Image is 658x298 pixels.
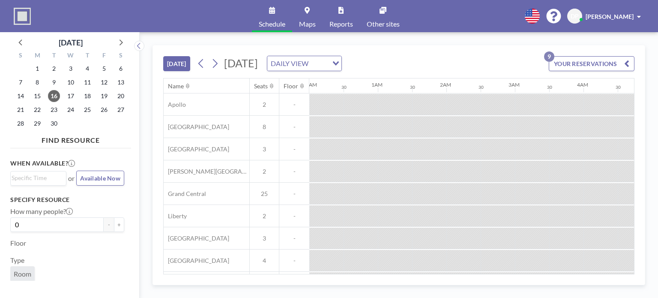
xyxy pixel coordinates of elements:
[11,172,66,184] div: Search for option
[164,101,186,108] span: Apollo
[14,270,31,278] span: Room
[12,51,29,62] div: S
[329,21,353,27] span: Reports
[81,63,93,75] span: Thursday, September 4, 2025
[303,81,317,88] div: 12AM
[367,21,400,27] span: Other sites
[479,84,484,90] div: 30
[65,76,77,88] span: Wednesday, September 10, 2025
[98,63,110,75] span: Friday, September 5, 2025
[279,190,309,198] span: -
[279,212,309,220] span: -
[98,90,110,102] span: Friday, September 19, 2025
[104,217,114,232] button: -
[112,51,129,62] div: S
[164,168,249,175] span: [PERSON_NAME][GEOGRAPHIC_DATA]
[31,63,43,75] span: Monday, September 1, 2025
[163,56,190,71] button: [DATE]
[577,81,588,88] div: 4AM
[250,212,279,220] span: 2
[31,104,43,116] span: Monday, September 22, 2025
[410,84,415,90] div: 30
[10,132,131,144] h4: FIND RESOURCE
[15,104,27,116] span: Sunday, September 21, 2025
[164,145,229,153] span: [GEOGRAPHIC_DATA]
[284,82,298,90] div: Floor
[81,104,93,116] span: Thursday, September 25, 2025
[279,257,309,265] span: -
[115,104,127,116] span: Saturday, September 27, 2025
[279,145,309,153] span: -
[80,175,120,182] span: Available Now
[279,235,309,242] span: -
[10,256,24,265] label: Type
[311,58,327,69] input: Search for option
[279,101,309,108] span: -
[164,123,229,131] span: [GEOGRAPHIC_DATA]
[371,81,383,88] div: 1AM
[440,81,451,88] div: 2AM
[254,82,268,90] div: Seats
[48,90,60,102] span: Tuesday, September 16, 2025
[544,51,554,62] p: 9
[48,76,60,88] span: Tuesday, September 9, 2025
[259,21,285,27] span: Schedule
[98,76,110,88] span: Friday, September 12, 2025
[15,117,27,129] span: Sunday, September 28, 2025
[269,58,310,69] span: DAILY VIEW
[114,217,124,232] button: +
[46,51,63,62] div: T
[250,257,279,265] span: 4
[224,57,258,69] span: [DATE]
[12,173,61,183] input: Search for option
[10,207,73,216] label: How many people?
[341,84,347,90] div: 30
[15,90,27,102] span: Sunday, September 14, 2025
[299,21,316,27] span: Maps
[48,104,60,116] span: Tuesday, September 23, 2025
[164,257,229,265] span: [GEOGRAPHIC_DATA]
[98,104,110,116] span: Friday, September 26, 2025
[96,51,112,62] div: F
[250,168,279,175] span: 2
[65,63,77,75] span: Wednesday, September 3, 2025
[31,76,43,88] span: Monday, September 8, 2025
[571,12,579,20] span: DP
[81,76,93,88] span: Thursday, September 11, 2025
[164,235,229,242] span: [GEOGRAPHIC_DATA]
[279,123,309,131] span: -
[68,174,75,183] span: or
[250,123,279,131] span: 8
[250,101,279,108] span: 2
[10,239,26,247] label: Floor
[250,145,279,153] span: 3
[547,84,552,90] div: 30
[79,51,96,62] div: T
[250,235,279,242] span: 3
[48,117,60,129] span: Tuesday, September 30, 2025
[15,76,27,88] span: Sunday, September 7, 2025
[81,90,93,102] span: Thursday, September 18, 2025
[250,190,279,198] span: 25
[63,51,79,62] div: W
[549,56,634,71] button: YOUR RESERVATIONS9
[168,82,184,90] div: Name
[586,13,634,20] span: [PERSON_NAME]
[31,117,43,129] span: Monday, September 29, 2025
[10,196,124,204] h3: Specify resource
[115,63,127,75] span: Saturday, September 6, 2025
[164,212,187,220] span: Liberty
[267,56,341,71] div: Search for option
[164,190,206,198] span: Grand Central
[65,90,77,102] span: Wednesday, September 17, 2025
[115,90,127,102] span: Saturday, September 20, 2025
[508,81,520,88] div: 3AM
[31,90,43,102] span: Monday, September 15, 2025
[76,171,124,186] button: Available Now
[279,168,309,175] span: -
[65,104,77,116] span: Wednesday, September 24, 2025
[616,84,621,90] div: 30
[29,51,46,62] div: M
[59,36,83,48] div: [DATE]
[14,8,31,25] img: organization-logo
